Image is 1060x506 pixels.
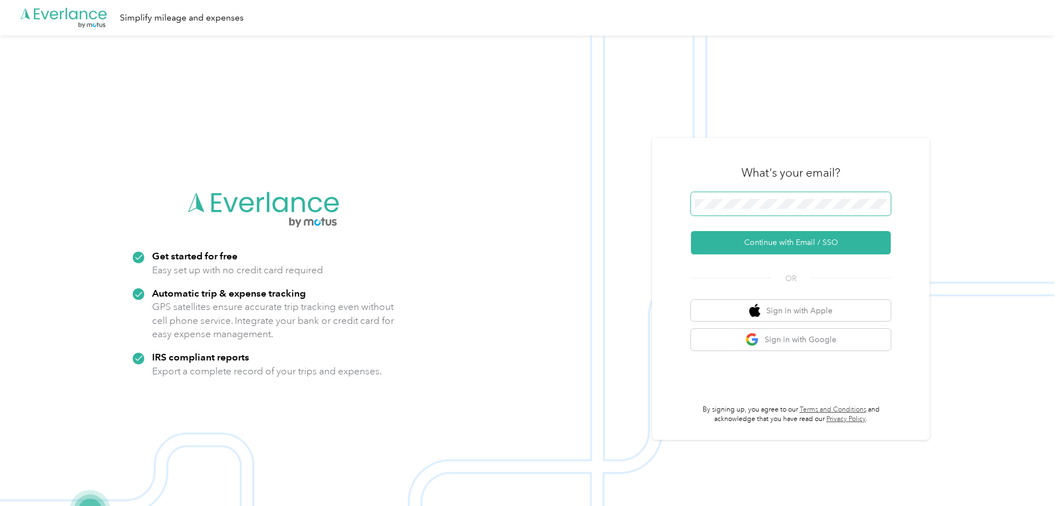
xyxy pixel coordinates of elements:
[691,405,891,424] p: By signing up, you agree to our and acknowledge that you have read our .
[152,263,323,277] p: Easy set up with no credit card required
[152,300,395,341] p: GPS satellites ensure accurate trip tracking even without cell phone service. Integrate your bank...
[152,351,249,363] strong: IRS compliant reports
[800,405,866,414] a: Terms and Conditions
[152,250,238,262] strong: Get started for free
[741,165,840,181] h3: What's your email?
[745,333,759,347] img: google logo
[120,11,244,25] div: Simplify mileage and expenses
[691,231,891,254] button: Continue with Email / SSO
[152,287,306,299] strong: Automatic trip & expense tracking
[749,304,760,318] img: apple logo
[691,300,891,322] button: apple logoSign in with Apple
[152,364,382,378] p: Export a complete record of your trips and expenses.
[826,415,866,423] a: Privacy Policy
[691,329,891,350] button: google logoSign in with Google
[771,273,810,284] span: OR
